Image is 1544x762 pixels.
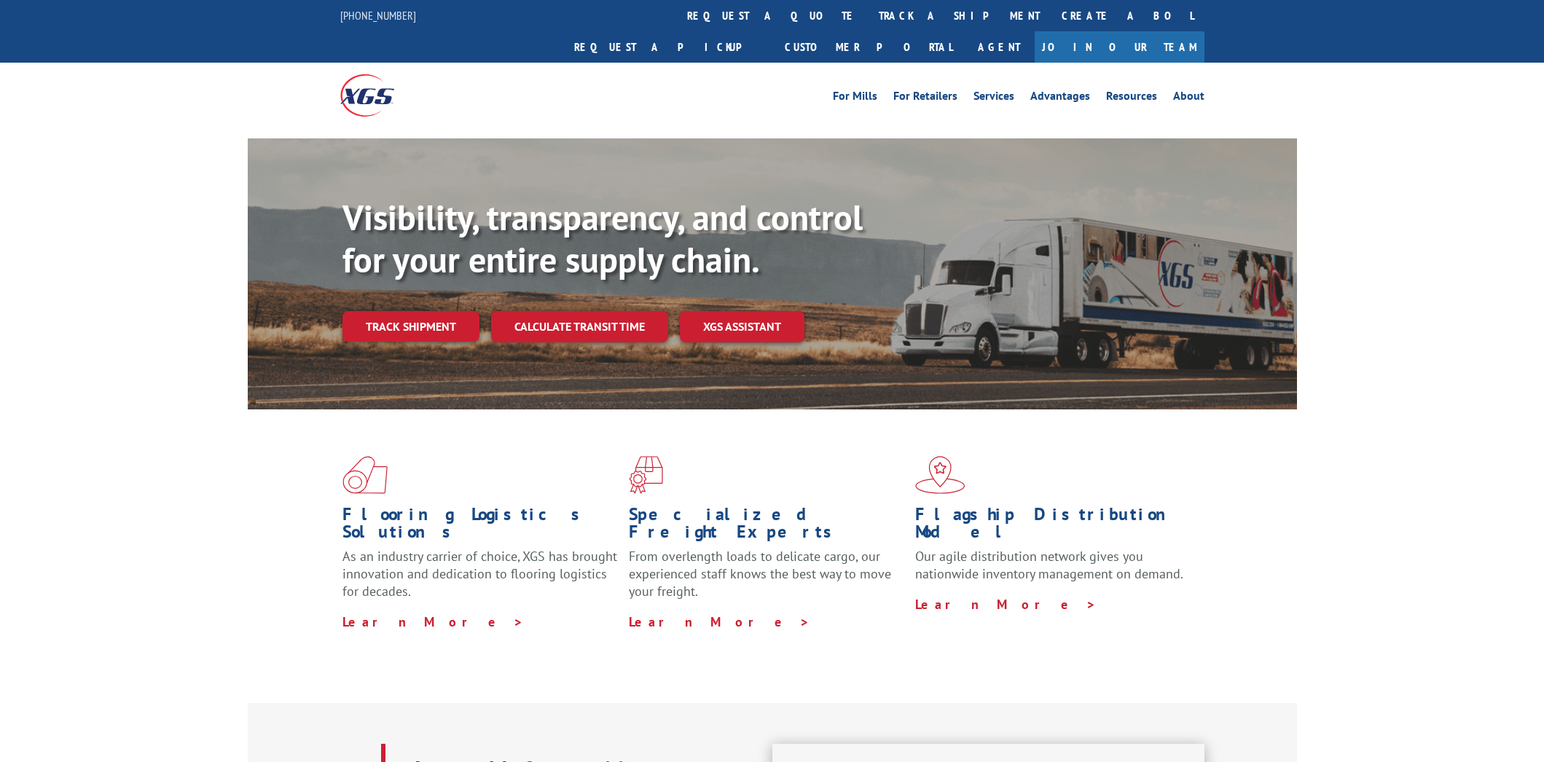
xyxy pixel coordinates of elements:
[1173,90,1204,106] a: About
[915,548,1183,582] span: Our agile distribution network gives you nationwide inventory management on demand.
[915,456,965,494] img: xgs-icon-flagship-distribution-model-red
[680,311,804,342] a: XGS ASSISTANT
[1106,90,1157,106] a: Resources
[342,613,524,630] a: Learn More >
[893,90,957,106] a: For Retailers
[491,311,668,342] a: Calculate transit time
[963,31,1035,63] a: Agent
[629,456,663,494] img: xgs-icon-focused-on-flooring-red
[342,456,388,494] img: xgs-icon-total-supply-chain-intelligence-red
[915,506,1191,548] h1: Flagship Distribution Model
[342,548,617,600] span: As an industry carrier of choice, XGS has brought innovation and dedication to flooring logistics...
[833,90,877,106] a: For Mills
[342,506,618,548] h1: Flooring Logistics Solutions
[915,596,1097,613] a: Learn More >
[1030,90,1090,106] a: Advantages
[1035,31,1204,63] a: Join Our Team
[973,90,1014,106] a: Services
[629,613,810,630] a: Learn More >
[629,548,904,613] p: From overlength loads to delicate cargo, our experienced staff knows the best way to move your fr...
[629,506,904,548] h1: Specialized Freight Experts
[774,31,963,63] a: Customer Portal
[342,311,479,342] a: Track shipment
[563,31,774,63] a: Request a pickup
[340,8,416,23] a: [PHONE_NUMBER]
[342,195,863,282] b: Visibility, transparency, and control for your entire supply chain.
